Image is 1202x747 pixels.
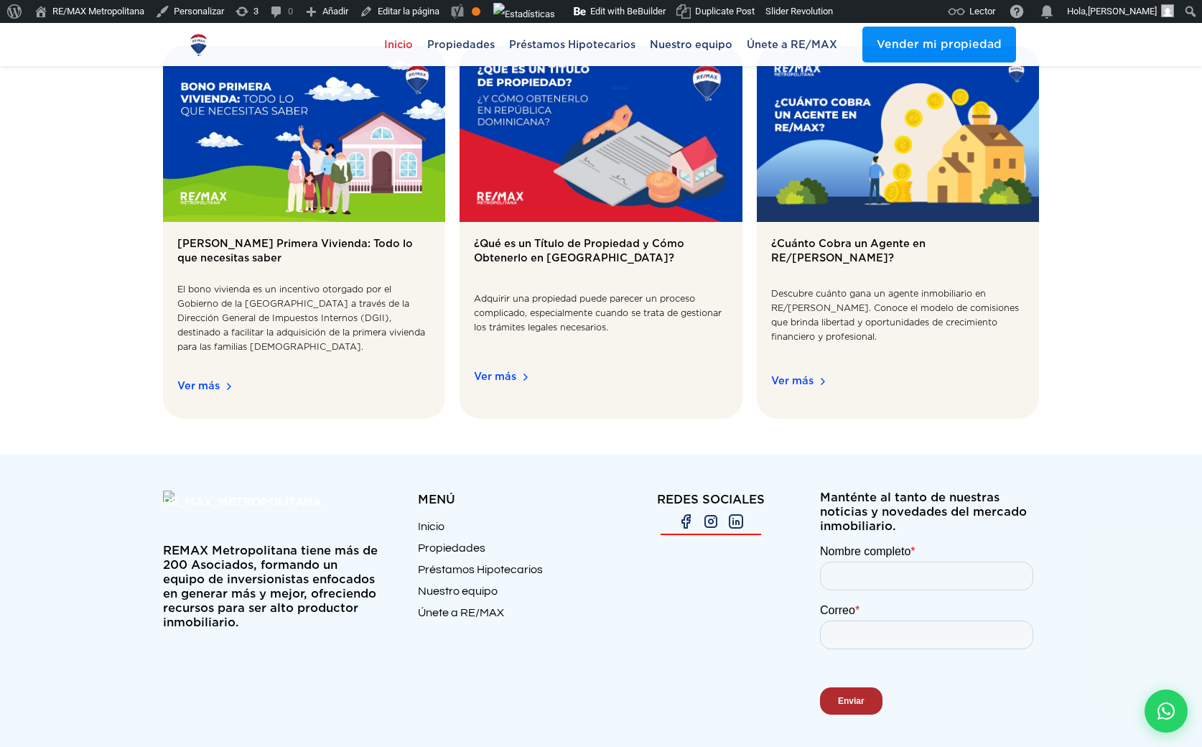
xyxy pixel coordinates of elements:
[186,23,211,66] a: RE/MAX Metropolitana
[740,23,844,66] a: Únete a RE/MAX
[163,491,328,539] img: RE_MAX_METROPOLITANA
[601,491,820,509] p: REDES SOCIALES
[1088,6,1157,17] span: [PERSON_NAME]
[862,27,1016,62] a: Vender mi propiedad
[474,236,727,284] span: ¿Qué es un Título de Propiedad y Cómo Obtenerlo en [GEOGRAPHIC_DATA]?
[418,584,601,606] a: Nuestro equipo
[771,373,1025,404] span: Ver más
[502,23,643,66] a: Préstamos Hipotecarios
[177,236,431,274] span: [PERSON_NAME] Primera Vivienda: Todo lo que necesitas saber
[420,23,502,66] a: Propiedades
[420,34,502,55] span: Propiedades
[418,519,601,541] a: Inicio
[474,292,727,354] span: Adquirir una propiedad puede parecer un proceso complicado, especialmente cuando se trata de gest...
[493,3,555,26] img: Visitas de 48 horas. Haz clic para ver más estadísticas del sitio.
[727,513,745,530] img: linkedin.png
[702,513,719,530] img: instagram.png
[418,562,601,584] a: Préstamos Hipotecarios
[220,378,237,395] img: Arrow Right
[474,368,727,405] span: Ver más
[740,34,844,55] span: Únete a RE/MAX
[814,373,831,390] img: Arrow Right
[757,46,1039,419] a: ¿Cuánto Cobra un Agente en RE/MAX? ¿Cuánto Cobra un Agente en RE/[PERSON_NAME]? Descubre cuánto g...
[516,368,534,386] img: Arrow Right
[377,23,420,66] a: Inicio
[163,46,445,223] img: Bono Primera Vivienda: Todo lo que necesitas saber
[820,491,1039,534] p: Manténte al tanto de nuestras noticias y novedades del mercado inmobiliario.
[502,34,643,55] span: Préstamos Hipotecarios
[771,287,1025,358] span: Descubre cuánto gana un agente inmobiliario en RE/[PERSON_NAME]. Conoce el modelo de comisiones q...
[765,6,833,17] span: Slider Revolution
[460,46,742,419] a: ¿Qué es un Título de Propiedad y Cómo Obtenerlo en República Dominicana? ¿Qué es un Título de Pro...
[177,282,431,363] span: El bono vivienda es un incentivo otorgado por el Gobierno de la [GEOGRAPHIC_DATA] a través de la ...
[771,236,1025,279] span: ¿Cuánto Cobra un Agente en RE/[PERSON_NAME]?
[418,606,601,627] a: Únete a RE/MAX
[643,34,740,55] span: Nuestro equipo
[472,7,480,16] div: Aceptable
[377,34,420,55] span: Inicio
[186,32,211,57] img: Logo de REMAX
[460,46,742,223] img: ¿Qué es un Título de Propiedad y Cómo Obtenerlo en República Dominicana?
[677,513,694,530] img: facebook.png
[163,46,445,419] a: Bono Primera Vivienda: Todo lo que necesitas saber [PERSON_NAME] Primera Vivienda: Todo lo que ne...
[757,46,1039,223] img: ¿Cuánto Cobra un Agente en RE/MAX?
[163,544,382,630] p: REMAX Metropolitana tiene más de 200 Asociados, formando un equipo de inversionistas enfocados en...
[177,378,431,404] span: Ver más
[418,491,601,509] p: MENÚ
[418,541,601,562] a: Propiedades
[820,544,1039,740] iframe: Form 0
[643,23,740,66] a: Nuestro equipo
